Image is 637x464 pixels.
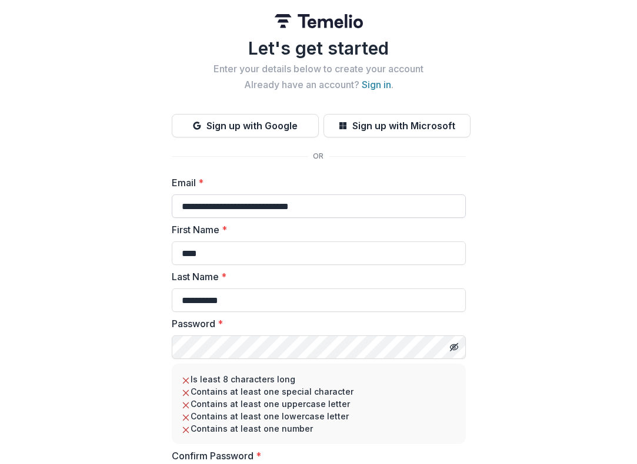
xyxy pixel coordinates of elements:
[172,176,459,190] label: Email
[172,114,319,137] button: Sign up with Google
[181,422,456,435] li: Contains at least one number
[181,385,456,398] li: Contains at least one special character
[172,449,459,463] label: Confirm Password
[181,410,456,422] li: Contains at least one lowercase letter
[172,317,459,331] label: Password
[172,270,459,284] label: Last Name
[181,373,456,385] li: Is least 8 characters long
[172,223,459,237] label: First Name
[172,79,466,90] h2: Already have an account? .
[445,338,463,357] button: Toggle password visibility
[172,38,466,59] h1: Let's get started
[362,79,391,90] a: Sign in
[323,114,471,137] button: Sign up with Microsoft
[275,14,363,28] img: Temelio
[181,398,456,410] li: Contains at least one uppercase letter
[172,63,466,75] h2: Enter your details below to create your account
